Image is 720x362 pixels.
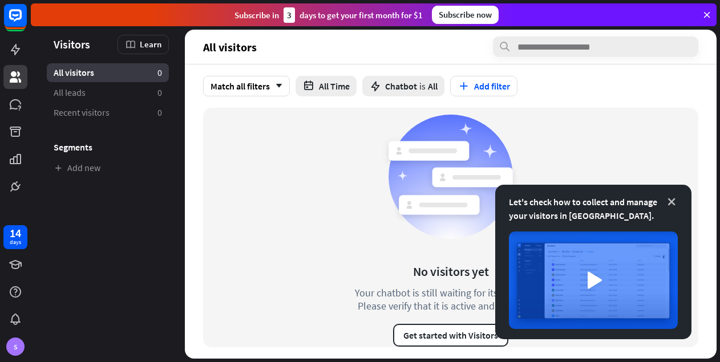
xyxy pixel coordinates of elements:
span: All visitors [54,67,94,79]
span: Learn [140,39,161,50]
div: Match all filters [203,76,290,96]
div: Let's check how to collect and manage your visitors in [GEOGRAPHIC_DATA]. [509,195,678,222]
i: arrow_down [270,83,282,90]
div: Your chatbot is still waiting for its first visitor. Please verify that it is active and accessible. [334,286,568,312]
span: Recent visitors [54,107,110,119]
a: Recent visitors 0 [47,103,169,122]
a: Add new [47,158,169,177]
span: is [419,80,426,92]
span: All leads [54,87,86,99]
aside: 0 [157,87,162,99]
div: S [6,337,25,356]
div: Subscribe now [432,6,499,24]
button: Get started with Visitors [393,324,508,347]
button: All Time [296,76,357,96]
h3: Segments [47,141,169,153]
a: All leads 0 [47,83,169,102]
button: Open LiveChat chat widget [9,5,43,39]
div: Subscribe in days to get your first month for $1 [234,7,423,23]
aside: 0 [157,107,162,119]
img: image [509,231,678,329]
span: All visitors [203,40,257,54]
div: 14 [10,228,21,238]
aside: 0 [157,67,162,79]
div: days [10,238,21,246]
button: Add filter [450,76,517,96]
span: All [428,80,438,92]
span: Chatbot [385,80,417,92]
div: 3 [284,7,295,23]
span: Visitors [54,38,90,51]
a: 14 days [3,225,27,249]
div: No visitors yet [413,263,489,279]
